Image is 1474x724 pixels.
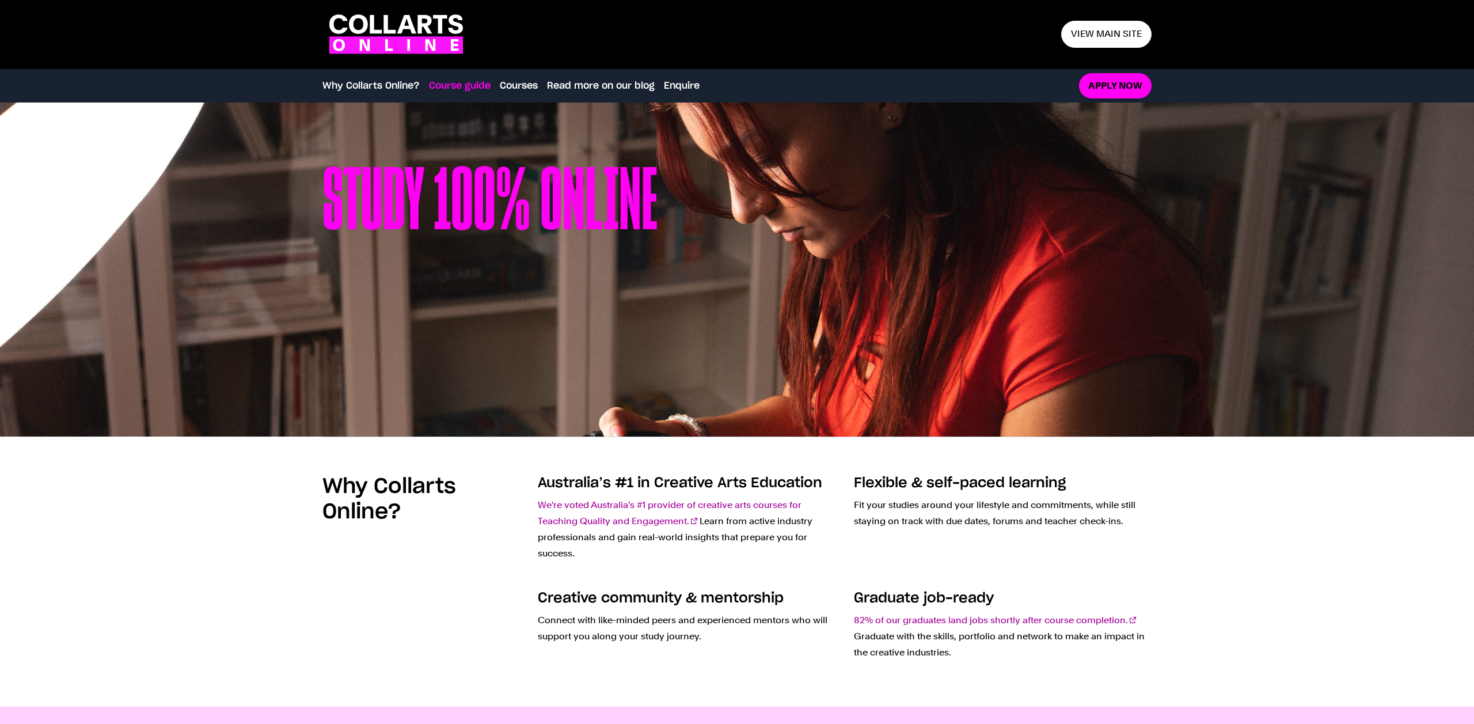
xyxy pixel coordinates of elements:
[1061,21,1152,48] a: View main site
[854,612,1152,661] p: Graduate with the skills, portfolio and network to make an impact in the creative industries.
[500,79,538,93] a: Courses
[854,497,1152,529] p: Fit your studies around your lifestyle and commitments, while still staying on track with due dat...
[322,79,420,93] a: Why Collarts Online?
[429,79,491,93] a: Course guide
[322,474,524,525] h2: Why Collarts Online?
[1079,73,1152,99] a: Apply now
[854,615,1136,626] a: 82% of our graduates land jobs shortly after course completion.
[664,79,700,93] a: Enquire
[854,474,1152,492] h3: Flexible & self-paced learning
[854,589,1152,608] h3: Graduate job-ready
[538,499,801,526] a: We're voted Australia's #1 provider of creative arts courses for Teaching Quality and Engagement.
[538,474,835,492] h3: Australia’s #1 in Creative Arts Education
[547,79,655,93] a: Read more on our blog
[538,612,835,645] p: Connect with like-minded peers and experienced mentors who will support you along your study jour...
[322,160,658,379] h1: Study 100% online
[538,497,835,562] p: Learn from active industry professionals and gain real-world insights that prepare you for success.
[538,589,835,608] h3: Creative community & mentorship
